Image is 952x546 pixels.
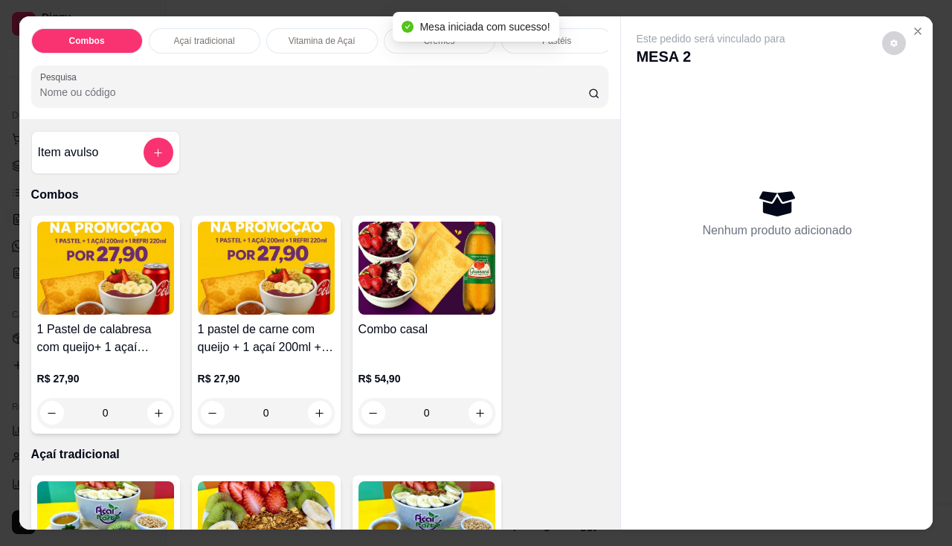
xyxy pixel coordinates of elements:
p: Combos [31,186,609,204]
p: R$ 27,90 [37,371,174,386]
p: Nenhum produto adicionado [702,222,852,240]
p: Combos [69,35,105,47]
h4: Item avulso [38,144,99,161]
p: R$ 27,90 [198,371,335,386]
button: add-separate-item [144,138,173,167]
h4: 1 Pastel de calabresa com queijo+ 1 açaí 200ml+ 1 refri lata 220ml [37,321,174,356]
img: product-image [358,222,495,315]
p: Vitamina de Açaí [289,35,356,47]
h4: Combo casal [358,321,495,338]
img: product-image [198,222,335,315]
h4: 1 pastel de carne com queijo + 1 açaí 200ml + 1 refri lata 220ml [198,321,335,356]
button: decrease-product-quantity [882,31,906,55]
p: R$ 54,90 [358,371,495,386]
p: Este pedido será vinculado para [636,31,785,46]
span: Mesa iniciada com sucesso! [419,21,550,33]
img: product-image [37,222,174,315]
input: Pesquisa [40,85,588,100]
p: MESA 2 [636,46,785,67]
p: Açaí tradicional [31,446,609,463]
span: check-circle [402,21,414,33]
p: Açaí tradicional [174,35,235,47]
p: Pastéis [542,35,571,47]
label: Pesquisa [40,71,82,83]
button: Close [906,19,930,43]
p: Cremes [424,35,455,47]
